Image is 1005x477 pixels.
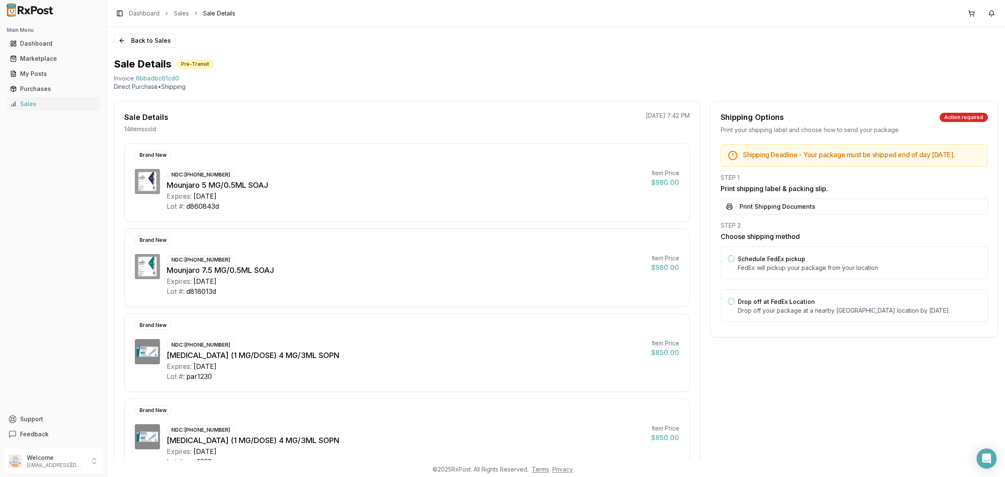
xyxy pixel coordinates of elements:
[167,179,644,191] div: Mounjaro 5 MG/0.5ML SOAJ
[27,462,85,469] p: [EMAIL_ADDRESS][DOMAIN_NAME]
[114,74,134,83] div: Invoice
[940,113,988,122] div: Action required
[193,361,216,371] div: [DATE]
[167,286,185,296] div: Lot #:
[532,466,549,473] a: Terms
[167,425,235,435] div: NDC: [PHONE_NUMBER]
[3,3,57,17] img: RxPost Logo
[646,111,690,120] p: [DATE] 7:42 PM
[721,199,988,215] button: Print Shipping Documents
[743,151,981,158] h5: Shipping Deadline - Your package must be shipped end of day [DATE] .
[3,67,103,80] button: My Posts
[186,456,212,467] div: par1228
[738,306,981,315] p: Drop off your package at a nearby [GEOGRAPHIC_DATA] location by [DATE] .
[167,170,235,179] div: NDC: [PHONE_NUMBER]
[651,262,679,272] div: $980.00
[167,446,192,456] div: Expires:
[721,174,988,182] div: STEP 1
[167,201,185,211] div: Lot #:
[135,339,160,364] img: Ozempic (1 MG/DOSE) 4 MG/3ML SOPN
[203,9,235,18] span: Sale Details
[552,466,573,473] a: Privacy
[738,264,981,272] p: FedEx will pickup your package from your location
[651,424,679,433] div: Item Price
[7,51,100,66] a: Marketplace
[135,406,171,415] div: Brand New
[20,430,49,438] span: Feedback
[651,347,679,358] div: $850.00
[167,361,192,371] div: Expires:
[167,191,192,201] div: Expires:
[7,27,100,34] h2: Main Menu
[3,427,103,442] button: Feedback
[167,456,185,467] div: Lot #:
[129,9,235,18] nav: breadcrumb
[135,321,171,330] div: Brand New
[167,340,235,350] div: NDC: [PHONE_NUMBER]
[721,111,784,123] div: Shipping Options
[651,169,679,177] div: Item Price
[114,57,171,71] h1: Sale Details
[651,177,679,187] div: $980.00
[135,254,160,279] img: Mounjaro 7.5 MG/0.5ML SOAJ
[8,454,22,468] img: User avatar
[167,371,185,381] div: Lot #:
[114,83,998,91] p: Direct Purchase • Shipping
[721,221,988,230] div: STEP 2
[721,231,988,241] h3: Choose shipping method
[3,82,103,96] button: Purchases
[10,85,97,93] div: Purchases
[10,39,97,48] div: Dashboard
[135,150,171,160] div: Brand New
[167,350,644,361] div: [MEDICAL_DATA] (1 MG/DOSE) 4 MG/3ML SOPN
[124,125,156,133] p: 14 item s sold
[136,74,179,83] span: 6bbadbc61cd0
[651,254,679,262] div: Item Price
[193,191,216,201] div: [DATE]
[193,276,216,286] div: [DATE]
[135,236,171,245] div: Brand New
[7,66,100,81] a: My Posts
[10,70,97,78] div: My Posts
[167,435,644,446] div: [MEDICAL_DATA] (1 MG/DOSE) 4 MG/3ML SOPN
[3,37,103,50] button: Dashboard
[124,111,168,123] div: Sale Details
[3,412,103,427] button: Support
[10,54,97,63] div: Marketplace
[721,126,988,134] div: Print your shipping label and choose how to send your package
[3,97,103,111] button: Sales
[186,371,212,381] div: par1230
[193,446,216,456] div: [DATE]
[721,184,988,194] h3: Print shipping label & packing slip.
[186,201,219,211] div: d860843d
[7,96,100,111] a: Sales
[651,339,679,347] div: Item Price
[10,100,97,108] div: Sales
[135,424,160,449] img: Ozempic (1 MG/DOSE) 4 MG/3ML SOPN
[7,81,100,96] a: Purchases
[174,9,189,18] a: Sales
[738,255,805,262] label: Schedule FedEx pickup
[186,286,216,296] div: d818013d
[129,9,160,18] a: Dashboard
[738,298,815,305] label: Drop off at FedEx Location
[167,276,192,286] div: Expires:
[167,255,235,264] div: NDC: [PHONE_NUMBER]
[135,169,160,194] img: Mounjaro 5 MG/0.5ML SOAJ
[176,60,214,69] div: Pre-Transit
[7,36,100,51] a: Dashboard
[167,264,644,276] div: Mounjaro 7.5 MG/0.5ML SOAJ
[114,34,175,47] button: Back to Sales
[651,433,679,443] div: $850.00
[27,454,85,462] p: Welcome
[977,448,997,469] div: Open Intercom Messenger
[3,52,103,65] button: Marketplace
